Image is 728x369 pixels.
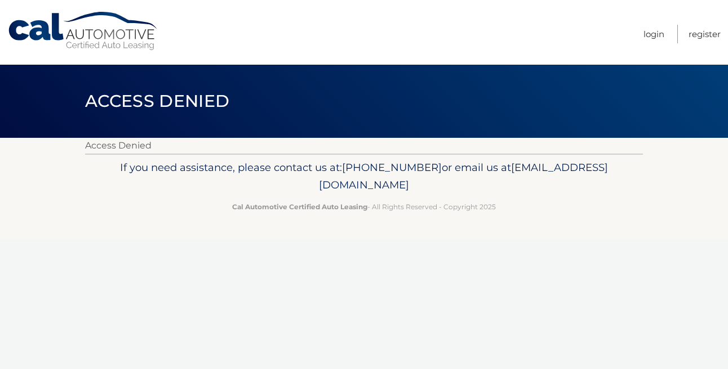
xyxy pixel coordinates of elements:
[85,91,229,111] span: Access Denied
[7,11,159,51] a: Cal Automotive
[85,138,643,154] p: Access Denied
[342,161,442,174] span: [PHONE_NUMBER]
[643,25,664,43] a: Login
[232,202,367,211] strong: Cal Automotive Certified Auto Leasing
[92,159,636,195] p: If you need assistance, please contact us at: or email us at
[92,201,636,213] p: - All Rights Reserved - Copyright 2025
[689,25,721,43] a: Register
